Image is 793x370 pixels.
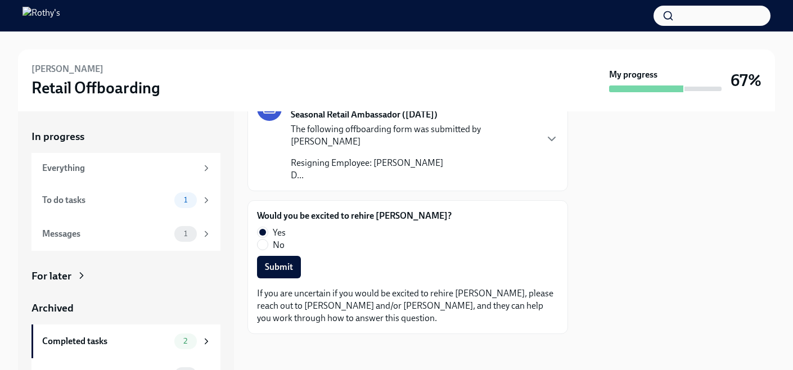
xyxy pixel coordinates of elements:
[291,123,536,148] p: The following offboarding form was submitted by [PERSON_NAME]
[42,228,170,240] div: Messages
[31,324,220,358] a: Completed tasks2
[31,129,220,144] a: In progress
[42,194,170,206] div: To do tasks
[177,196,194,204] span: 1
[42,335,170,348] div: Completed tasks
[291,157,536,182] p: Resigning Employee: [PERSON_NAME] D...
[273,239,285,251] span: No
[22,7,60,25] img: Rothy's
[31,269,220,283] a: For later
[31,269,71,283] div: For later
[42,162,197,174] div: Everything
[609,69,657,81] strong: My progress
[273,227,286,239] span: Yes
[31,183,220,217] a: To do tasks1
[177,337,194,345] span: 2
[257,287,558,324] p: If you are uncertain if you would be excited to rehire [PERSON_NAME], please reach out to [PERSON...
[177,229,194,238] span: 1
[731,70,762,91] h3: 67%
[257,210,452,222] label: Would you be excited to rehire [PERSON_NAME]?
[31,301,220,315] a: Archived
[31,153,220,183] a: Everything
[257,256,301,278] button: Submit
[31,217,220,251] a: Messages1
[31,78,160,98] h3: Retail Offboarding
[265,261,293,273] span: Submit
[31,63,103,75] h6: [PERSON_NAME]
